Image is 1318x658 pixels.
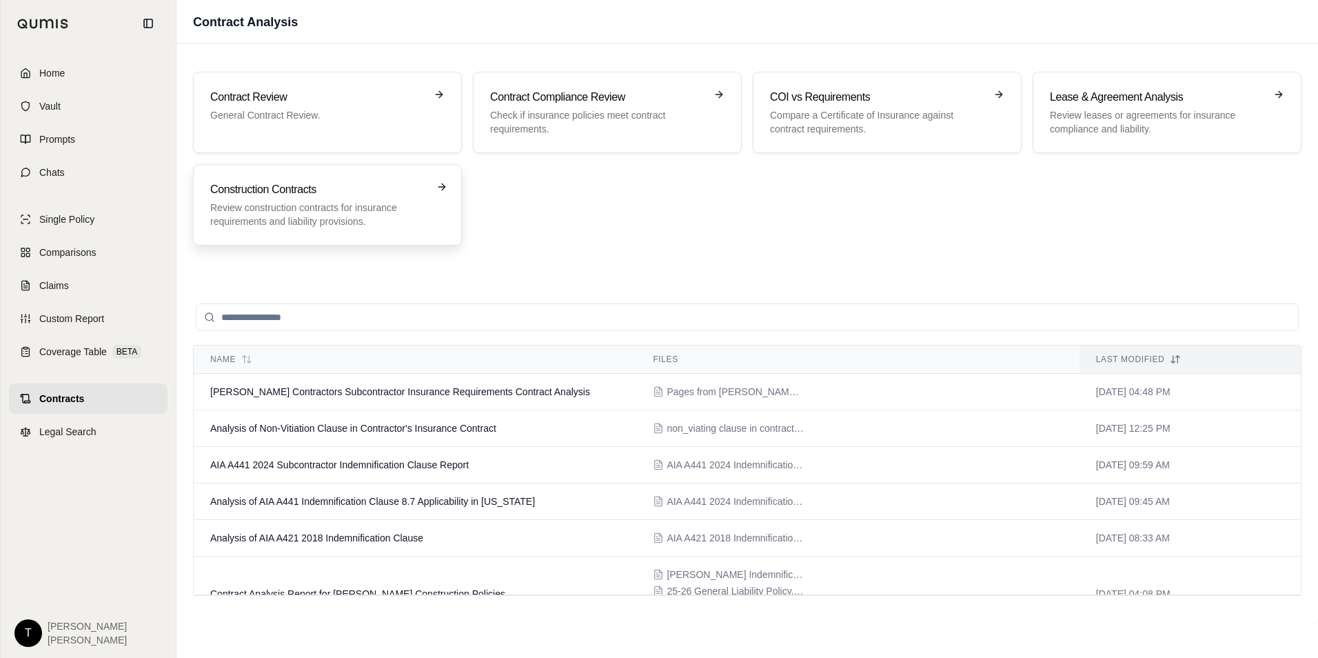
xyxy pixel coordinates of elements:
span: Contract Analysis Report for McCourt Construction Policies [210,588,505,599]
th: Files [636,346,1079,374]
h1: Contract Analysis [193,12,298,32]
span: non_viating clause in contract.pdf [667,421,804,435]
span: Claims [39,279,69,292]
span: AIA A441 2024 Indemnification 8.7 as of 7_3_25.pdf [667,495,804,508]
td: [DATE] 04:48 PM [1079,374,1301,410]
span: Comparisons [39,246,96,259]
p: Compare a Certificate of Insurance against contract requirements. [770,108,985,136]
a: Home [9,58,168,88]
span: AIA A441 2024 Subcontractor Indemnification Clause Report [210,459,469,470]
span: Chats [39,166,65,179]
td: [DATE] 09:59 AM [1079,447,1301,483]
a: Chats [9,157,168,188]
a: Comparisons [9,237,168,268]
button: Collapse sidebar [137,12,159,34]
span: Analysis of AIA A421 2018 Indemnification Clause [210,532,423,544]
a: Legal Search [9,417,168,447]
span: [PERSON_NAME] [48,633,127,647]
h3: Construction Contracts [210,181,425,198]
span: Pence Contractors Subcontractor Insurance Requirements Contract Analysis [210,386,590,397]
div: Last modified [1096,354,1284,365]
a: Custom Report [9,303,168,334]
td: [DATE] 09:45 AM [1079,483,1301,520]
span: Analysis of AIA A441 Indemnification Clause 8.7 Applicability in Indiana [210,496,535,507]
div: Name [210,354,620,365]
span: Contracts [39,392,84,406]
p: Review leases or agreements for insurance compliance and liability. [1050,108,1265,136]
span: AIA A441 2024 Indemnification 8.7 as of 7_3_25.pdf [667,458,804,472]
td: [DATE] 08:33 AM [1079,520,1301,557]
span: Coverage Table [39,345,107,359]
span: Custom Report [39,312,104,326]
span: AIA A421 2018 Indemnification.pdf [667,531,804,545]
span: BETA [112,345,141,359]
span: Mccourt Indemnification.pdf [667,568,804,581]
span: Analysis of Non-Vitiation Clause in Contractor's Insurance Contract [210,423,496,434]
span: Home [39,66,65,80]
a: Claims [9,270,168,301]
a: Vault [9,91,168,121]
img: Qumis Logo [17,19,69,29]
h3: Contract Review [210,89,425,106]
a: Single Policy [9,204,168,235]
a: Coverage TableBETA [9,337,168,367]
span: Legal Search [39,425,97,439]
p: General Contract Review. [210,108,425,122]
h3: Contract Compliance Review [490,89,705,106]
td: [DATE] 12:25 PM [1079,410,1301,447]
span: Single Policy [39,212,94,226]
td: [DATE] 04:08 PM [1079,557,1301,632]
span: Vault [39,99,61,113]
p: Review construction contracts for insurance requirements and liability provisions. [210,201,425,228]
span: Pages from Pence Contractors MSA Exhibits_24JUN2025_SAMPLE.pdf [667,385,804,399]
h3: Lease & Agreement Analysis [1050,89,1265,106]
span: 25-26 General Liability Policy.pdf [667,584,804,598]
a: Prompts [9,124,168,154]
a: Contracts [9,383,168,414]
div: T [14,619,42,647]
span: Prompts [39,132,75,146]
p: Check if insurance policies meet contract requirements. [490,108,705,136]
h3: COI vs Requirements [770,89,985,106]
span: [PERSON_NAME] [48,619,127,633]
